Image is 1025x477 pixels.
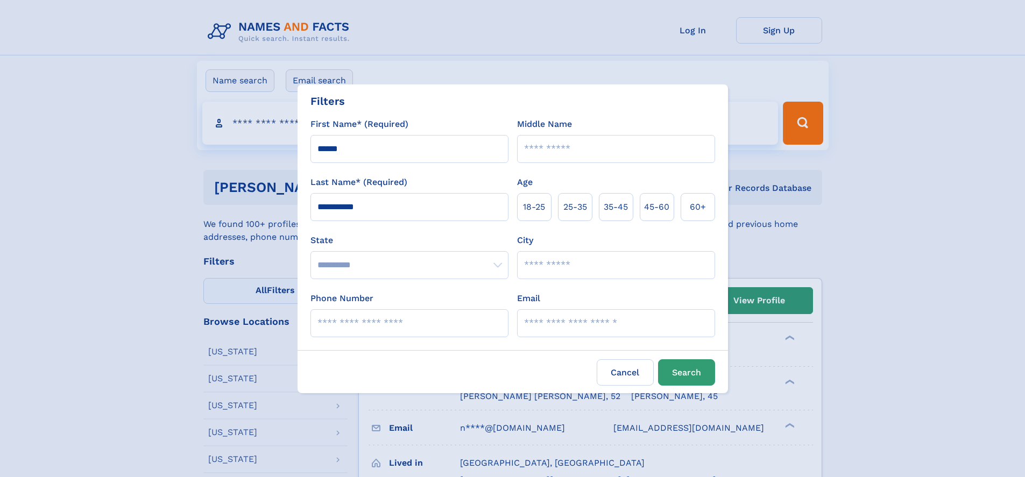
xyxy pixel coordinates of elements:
label: Middle Name [517,118,572,131]
label: Age [517,176,533,189]
label: First Name* (Required) [310,118,408,131]
span: 35‑45 [604,201,628,213]
label: State [310,234,508,247]
div: Filters [310,93,345,109]
span: 45‑60 [644,201,669,213]
label: Last Name* (Required) [310,176,407,189]
label: Email [517,292,540,305]
button: Search [658,359,715,386]
label: Cancel [597,359,654,386]
label: Phone Number [310,292,373,305]
span: 25‑35 [563,201,587,213]
span: 18‑25 [523,201,545,213]
span: 60+ [690,201,706,213]
label: City [517,234,533,247]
